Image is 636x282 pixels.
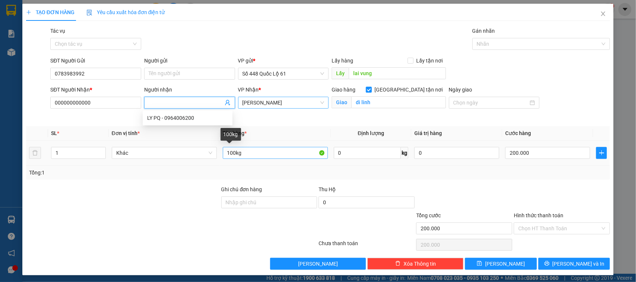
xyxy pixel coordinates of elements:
span: Lấy [332,67,349,79]
button: plus [596,147,607,159]
span: Giao [332,96,351,108]
li: VP [PERSON_NAME] [51,40,99,48]
span: [GEOGRAPHIC_DATA] tận nơi [372,86,446,94]
input: Dọc đường [349,67,446,79]
span: Giá trị hàng [414,130,442,136]
div: LY PQ - 0964006200 [143,112,232,124]
span: Lâm Đồng [243,97,325,108]
span: Lấy tận nơi [414,57,446,65]
button: delete [29,147,41,159]
span: Yêu cầu xuất hóa đơn điện tử [86,9,165,15]
span: plus [597,150,607,156]
button: save[PERSON_NAME] [465,258,537,270]
label: Ghi chú đơn hàng [221,186,262,192]
label: Gán nhãn [472,28,495,34]
label: Hình thức thanh toán [514,212,563,218]
span: printer [544,261,550,267]
div: Tổng: 1 [29,169,246,177]
span: [PERSON_NAME] [298,260,338,268]
button: printer[PERSON_NAME] và In [538,258,610,270]
span: Xóa Thông tin [404,260,436,268]
span: TẠO ĐƠN HÀNG [26,9,75,15]
span: Đơn vị tính [112,130,140,136]
label: Ngày giao [449,87,472,93]
span: close [600,11,606,17]
div: Chưa thanh toán [318,239,416,252]
span: Tổng cước [416,212,441,218]
span: Tên hàng [223,130,247,136]
li: VP Số 448 Quốc Lộ 61 [4,40,51,57]
span: Lấy hàng [332,58,353,64]
span: SL [51,130,57,136]
div: VP gửi [238,57,329,65]
span: user-add [225,100,231,106]
span: Thu Hộ [319,186,336,192]
span: Giao hàng [332,87,355,93]
span: Định lượng [358,130,384,136]
div: Người gửi [144,57,235,65]
span: kg [401,147,408,159]
span: save [477,261,482,267]
input: 0 [414,147,499,159]
span: delete [395,261,401,267]
span: [PERSON_NAME] [485,260,525,268]
div: 100kg [221,128,241,141]
div: SĐT Người Gửi [50,57,141,65]
input: Ngày giao [453,99,529,107]
span: plus [26,10,31,15]
span: VP Nhận [238,87,259,93]
div: SĐT Người Nhận [50,86,141,94]
button: deleteXóa Thông tin [367,258,463,270]
button: Close [593,4,614,25]
span: Khác [116,147,212,158]
input: Giao tận nơi [351,96,446,108]
span: Số 448 Quốc Lộ 61 [243,68,325,79]
div: Người nhận [144,86,235,94]
label: Tác vụ [50,28,65,34]
img: icon [86,10,92,16]
span: [PERSON_NAME] và In [553,260,605,268]
input: Ghi chú đơn hàng [221,196,317,208]
div: LY PQ - 0964006200 [147,114,228,122]
li: Bốn Luyện Express [4,4,108,32]
input: VD: Bàn, Ghế [223,147,328,159]
span: Cước hàng [505,130,531,136]
button: [PERSON_NAME] [270,258,366,270]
